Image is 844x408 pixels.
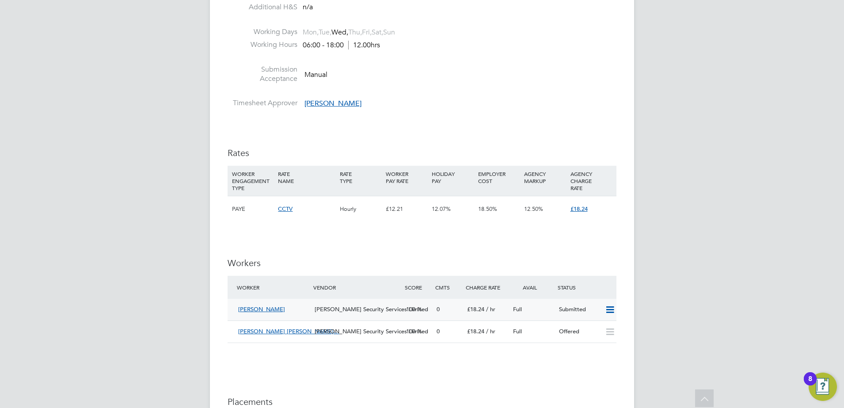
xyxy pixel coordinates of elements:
[228,257,616,269] h3: Workers
[384,196,430,222] div: £12.21
[315,305,428,313] span: [PERSON_NAME] Security Services Limited
[478,205,497,213] span: 18.50%
[338,196,384,222] div: Hourly
[228,40,297,50] label: Working Hours
[238,305,285,313] span: [PERSON_NAME]
[276,166,337,189] div: RATE NAME
[568,166,614,196] div: AGENCY CHARGE RATE
[437,328,440,335] span: 0
[384,166,430,189] div: WORKER PAY RATE
[467,328,484,335] span: £18.24
[467,305,484,313] span: £18.24
[228,3,297,12] label: Additional H&S
[555,279,616,295] div: Status
[303,28,319,37] span: Mon,
[513,305,522,313] span: Full
[311,279,403,295] div: Vendor
[433,279,464,295] div: Cmts
[228,27,297,37] label: Working Days
[331,28,348,37] span: Wed,
[555,324,601,339] div: Offered
[348,41,380,50] span: 12.00hrs
[522,166,568,189] div: AGENCY MARKUP
[348,28,362,37] span: Thu,
[432,205,451,213] span: 12.07%
[338,166,384,189] div: RATE TYPE
[230,166,276,196] div: WORKER ENGAGEMENT TYPE
[486,328,495,335] span: / hr
[809,373,837,401] button: Open Resource Center, 8 new notifications
[235,279,311,295] div: Worker
[303,3,313,11] span: n/a
[406,305,415,313] span: 100
[228,147,616,159] h3: Rates
[509,279,555,295] div: Avail
[362,28,372,37] span: Fri,
[238,328,339,335] span: [PERSON_NAME] [PERSON_NAME]…
[476,166,522,189] div: EMPLOYER COST
[315,328,428,335] span: [PERSON_NAME] Security Services Limited
[304,99,361,108] span: [PERSON_NAME]
[403,279,433,295] div: Score
[437,305,440,313] span: 0
[808,379,812,390] div: 8
[228,65,297,84] label: Submission Acceptance
[486,305,495,313] span: / hr
[513,328,522,335] span: Full
[524,205,543,213] span: 12.50%
[303,41,380,50] div: 06:00 - 18:00
[228,396,616,408] h3: Placements
[230,196,276,222] div: PAYE
[319,28,331,37] span: Tue,
[570,205,588,213] span: £18.24
[228,99,297,108] label: Timesheet Approver
[372,28,383,37] span: Sat,
[464,279,509,295] div: Charge Rate
[430,166,475,189] div: HOLIDAY PAY
[278,205,293,213] span: CCTV
[406,328,415,335] span: 100
[383,28,395,37] span: Sun
[304,70,327,79] span: Manual
[555,302,601,317] div: Submitted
